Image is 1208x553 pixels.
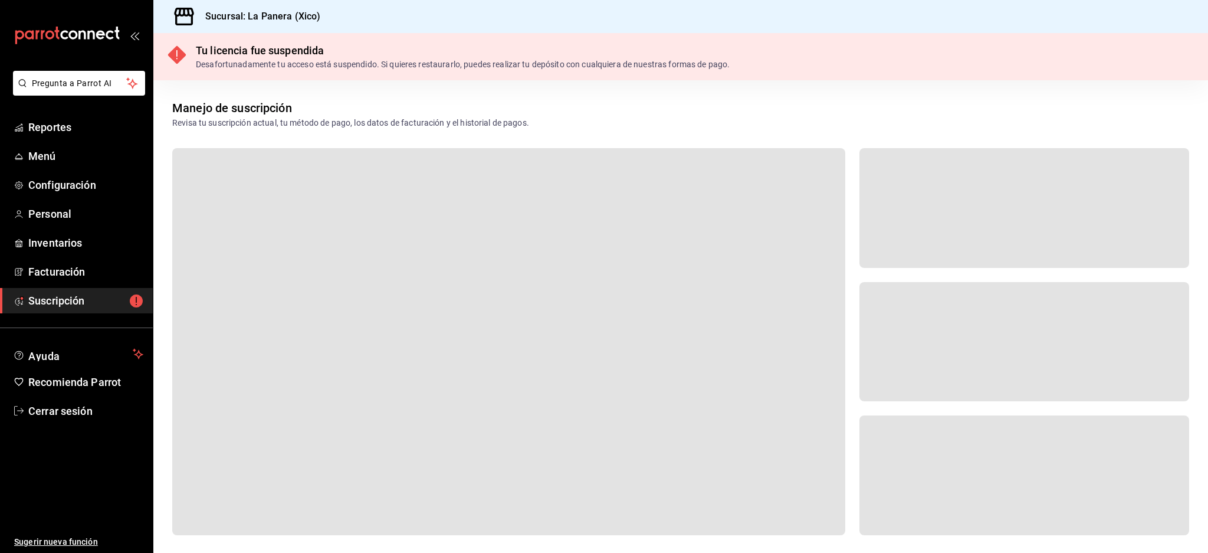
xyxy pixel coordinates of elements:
button: Pregunta a Parrot AI [13,71,145,96]
span: Personal [28,206,143,222]
span: Reportes [28,119,143,135]
span: Facturación [28,264,143,280]
div: Tu licencia fue suspendida [196,42,730,58]
span: Suscripción [28,293,143,309]
div: Manejo de suscripción [172,99,292,117]
span: Sugerir nueva función [14,536,143,548]
span: Cerrar sesión [28,403,143,419]
span: Menú [28,148,143,164]
span: Ayuda [28,347,128,361]
span: Recomienda Parrot [28,374,143,390]
h3: Sucursal: La Panera (Xico) [196,9,320,24]
div: Revisa tu suscripción actual, tu método de pago, los datos de facturación y el historial de pagos. [172,117,529,129]
button: open_drawer_menu [130,31,139,40]
span: Pregunta a Parrot AI [32,77,127,90]
div: Desafortunadamente tu acceso está suspendido. Si quieres restaurarlo, puedes realizar tu depósito... [196,58,730,71]
span: Configuración [28,177,143,193]
a: Pregunta a Parrot AI [8,86,145,98]
span: Inventarios [28,235,143,251]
